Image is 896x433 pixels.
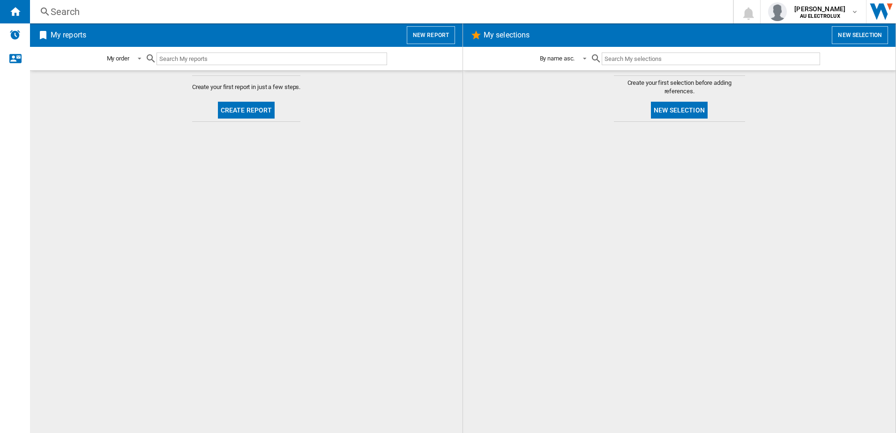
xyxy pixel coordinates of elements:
[794,4,845,14] span: [PERSON_NAME]
[651,102,708,119] button: New selection
[768,2,787,21] img: profile.jpg
[482,26,531,44] h2: My selections
[51,5,709,18] div: Search
[9,29,21,40] img: alerts-logo.svg
[800,13,840,19] b: AU ELECTROLUX
[614,79,745,96] span: Create your first selection before adding references.
[218,102,275,119] button: Create report
[602,52,820,65] input: Search My selections
[157,52,387,65] input: Search My reports
[540,55,575,62] div: By name asc.
[107,55,129,62] div: My order
[832,26,888,44] button: New selection
[407,26,455,44] button: New report
[49,26,88,44] h2: My reports
[192,83,301,91] span: Create your first report in just a few steps.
